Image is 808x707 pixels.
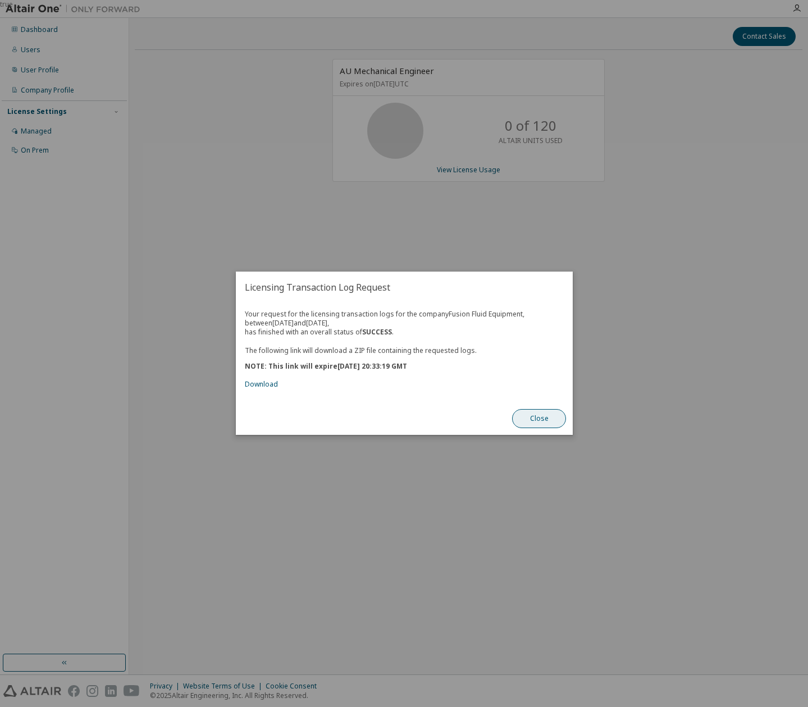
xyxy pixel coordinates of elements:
[245,362,407,371] b: NOTE: This link will expire [DATE] 20:33:19 GMT
[245,346,564,355] p: The following link will download a ZIP file containing the requested logs.
[512,410,566,429] button: Close
[236,272,573,303] h2: Licensing Transaction Log Request
[245,380,278,389] a: Download
[362,327,392,337] b: SUCCESS
[245,310,564,389] div: Your request for the licensing transaction logs for the company Fusion Fluid Equipment , between ...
